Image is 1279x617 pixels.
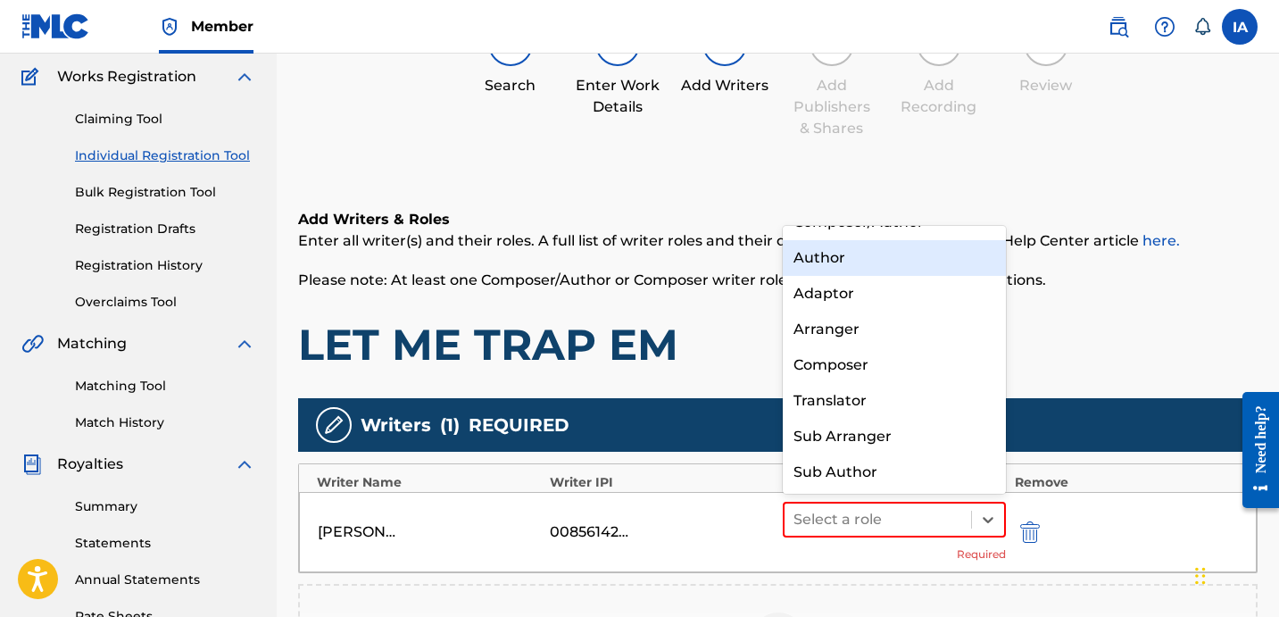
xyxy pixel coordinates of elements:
a: Matching Tool [75,377,255,396]
span: Please note: At least one Composer/Author or Composer writer role is required for all new registr... [298,271,1046,288]
a: Registration History [75,256,255,275]
img: search [1108,16,1129,38]
div: Help [1147,9,1183,45]
a: Match History [75,413,255,432]
img: Works Registration [21,66,45,88]
img: Matching [21,333,44,354]
div: Notifications [1193,18,1211,36]
div: Writer IPI [550,473,774,492]
div: Search [466,75,555,96]
div: Adaptor [783,276,1006,312]
a: Claiming Tool [75,110,255,129]
iframe: Resource Center [1229,378,1279,521]
img: Royalties [21,454,43,475]
span: REQUIRED [469,412,569,438]
a: Individual Registration Tool [75,146,255,165]
span: Required [957,546,1006,563]
span: Member [191,16,253,37]
div: User Menu [1222,9,1258,45]
div: Sub Arranger [783,419,1006,454]
img: expand [234,333,255,354]
div: Drag [1195,549,1206,603]
div: Arranger [783,312,1006,347]
span: ( 1 ) [440,412,460,438]
a: Summary [75,497,255,516]
img: expand [234,66,255,88]
div: Review [1001,75,1091,96]
h1: LET ME TRAP EM [298,318,1258,371]
div: Add Recording [894,75,984,118]
a: Registration Drafts [75,220,255,238]
span: Matching [57,333,127,354]
a: Overclaims Tool [75,293,255,312]
img: writers [323,414,345,436]
span: Royalties [57,454,123,475]
img: MLC Logo [21,13,90,39]
img: help [1154,16,1175,38]
span: Works Registration [57,66,196,88]
img: expand [234,454,255,475]
div: Enter Work Details [573,75,662,118]
img: 12a2ab48e56ec057fbd8.svg [1020,521,1040,543]
div: Translator [783,383,1006,419]
div: Sub Author [783,454,1006,490]
div: Add Publishers & Shares [787,75,876,139]
span: Enter all writer(s) and their roles. A full list of writer roles and their definitions can be fou... [298,232,1180,249]
iframe: Chat Widget [1190,531,1279,617]
img: Top Rightsholder [159,16,180,38]
a: Public Search [1100,9,1136,45]
a: here. [1142,232,1180,249]
div: Remove [1015,473,1239,492]
span: Writers [361,412,431,438]
div: Author [783,240,1006,276]
h6: Add Writers & Roles [298,209,1258,230]
div: Add Writers [680,75,769,96]
div: Writer Name [317,473,541,492]
div: Composer [783,347,1006,383]
a: Annual Statements [75,571,255,589]
a: Statements [75,534,255,553]
a: Bulk Registration Tool [75,183,255,202]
